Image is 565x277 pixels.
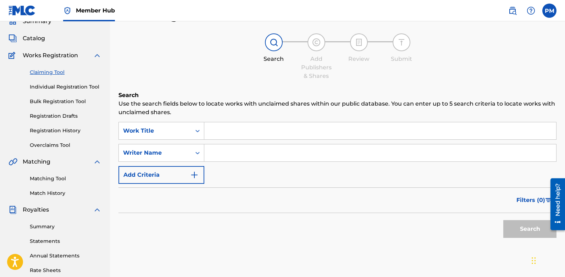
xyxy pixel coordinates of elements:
[123,149,187,157] div: Writer Name
[532,250,536,271] div: Drag
[384,55,419,63] div: Submit
[9,206,17,214] img: Royalties
[270,38,278,47] img: step indicator icon for Search
[30,142,101,149] a: Overclaims Tool
[63,6,72,15] img: Top Rightsholder
[341,55,377,63] div: Review
[23,158,50,166] span: Matching
[30,175,101,182] a: Matching Tool
[30,252,101,260] a: Annual Statements
[30,83,101,91] a: Individual Registration Tool
[299,55,334,80] div: Add Publishers & Shares
[397,38,406,47] img: step indicator icon for Submit
[9,34,17,43] img: Catalog
[542,4,556,18] div: User Menu
[9,17,17,26] img: Summary
[30,69,101,76] a: Claiming Tool
[30,238,101,245] a: Statements
[76,6,115,15] span: Member Hub
[524,4,538,18] div: Help
[123,127,187,135] div: Work Title
[505,4,520,18] a: Public Search
[530,243,565,277] iframe: Chat Widget
[93,206,101,214] img: expand
[312,38,321,47] img: step indicator icon for Add Publishers & Shares
[30,267,101,274] a: Rate Sheets
[30,112,101,120] a: Registration Drafts
[118,166,204,184] button: Add Criteria
[23,206,49,214] span: Royalties
[9,158,17,166] img: Matching
[355,38,363,47] img: step indicator icon for Review
[256,55,292,63] div: Search
[118,122,556,241] form: Search Form
[23,51,78,60] span: Works Registration
[23,17,51,26] span: Summary
[30,223,101,230] a: Summary
[9,17,51,26] a: SummarySummary
[93,158,101,166] img: expand
[23,34,45,43] span: Catalog
[516,196,545,204] span: Filters ( 0 )
[9,34,45,43] a: CatalogCatalog
[9,51,18,60] img: Works Registration
[118,100,556,117] p: Use the search fields below to locate works with unclaimed shares within our public database. You...
[508,6,517,15] img: search
[30,127,101,134] a: Registration History
[527,6,535,15] img: help
[30,98,101,105] a: Bulk Registration Tool
[30,190,101,197] a: Match History
[512,191,556,209] button: Filters (0)
[93,51,101,60] img: expand
[190,171,199,179] img: 9d2ae6d4665cec9f34b9.svg
[545,176,565,233] iframe: Resource Center
[118,91,556,100] h6: Search
[9,5,36,16] img: MLC Logo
